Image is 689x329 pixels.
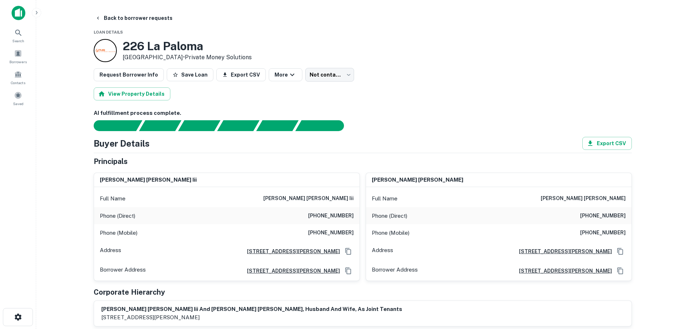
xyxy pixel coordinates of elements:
[92,12,175,25] button: Back to borrower requests
[582,137,632,150] button: Export CSV
[2,88,34,108] a: Saved
[372,229,409,237] p: Phone (Mobile)
[580,229,626,237] h6: [PHONE_NUMBER]
[256,120,298,131] div: Principals found, still searching for contact information. This may take time...
[100,229,137,237] p: Phone (Mobile)
[372,176,463,184] h6: [PERSON_NAME] [PERSON_NAME]
[100,194,126,203] p: Full Name
[615,246,626,257] button: Copy Address
[100,212,135,220] p: Phone (Direct)
[13,101,24,107] span: Saved
[513,267,612,275] a: [STREET_ADDRESS][PERSON_NAME]
[123,39,252,53] h3: 226 La Paloma
[2,26,34,45] a: Search
[216,68,266,81] button: Export CSV
[2,47,34,66] a: Borrowers
[241,247,340,255] a: [STREET_ADDRESS][PERSON_NAME]
[101,313,402,322] p: [STREET_ADDRESS][PERSON_NAME]
[94,156,128,167] h5: Principals
[100,265,146,276] p: Borrower Address
[123,53,252,62] p: [GEOGRAPHIC_DATA] •
[308,229,354,237] h6: [PHONE_NUMBER]
[343,246,354,257] button: Copy Address
[541,194,626,203] h6: [PERSON_NAME] [PERSON_NAME]
[94,30,123,34] span: Loan Details
[12,6,25,20] img: capitalize-icon.png
[100,176,197,184] h6: [PERSON_NAME] [PERSON_NAME] iii
[94,68,164,81] button: Request Borrower Info
[100,246,121,257] p: Address
[580,212,626,220] h6: [PHONE_NUMBER]
[94,109,632,117] h6: AI fulfillment process complete.
[372,265,418,276] p: Borrower Address
[269,68,302,81] button: More
[94,87,170,100] button: View Property Details
[305,68,354,82] div: Not contacted
[513,247,612,255] a: [STREET_ADDRESS][PERSON_NAME]
[85,120,139,131] div: Sending borrower request to AI...
[295,120,353,131] div: AI fulfillment process complete.
[139,120,181,131] div: Your request is received and processing...
[372,246,393,257] p: Address
[372,212,407,220] p: Phone (Direct)
[653,271,689,306] iframe: Chat Widget
[615,265,626,276] button: Copy Address
[372,194,397,203] p: Full Name
[178,120,220,131] div: Documents found, AI parsing details...
[185,54,252,61] a: Private Money Solutions
[11,80,25,86] span: Contacts
[9,59,27,65] span: Borrowers
[217,120,259,131] div: Principals found, AI now looking for contact information...
[241,267,340,275] a: [STREET_ADDRESS][PERSON_NAME]
[101,305,402,313] h6: [PERSON_NAME] [PERSON_NAME] iii and [PERSON_NAME] [PERSON_NAME], husband and wife, as joint tenants
[343,265,354,276] button: Copy Address
[2,68,34,87] a: Contacts
[94,137,150,150] h4: Buyer Details
[12,38,24,44] span: Search
[308,212,354,220] h6: [PHONE_NUMBER]
[263,194,354,203] h6: [PERSON_NAME] [PERSON_NAME] iii
[167,68,213,81] button: Save Loan
[94,287,165,298] h5: Corporate Hierarchy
